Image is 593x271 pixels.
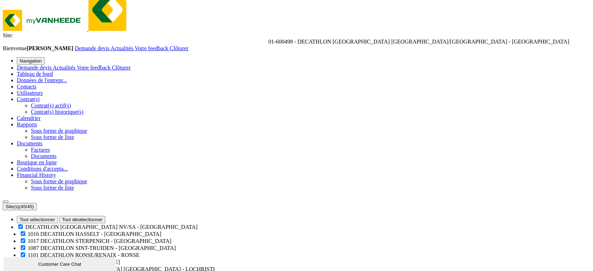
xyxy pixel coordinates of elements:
[17,115,41,121] a: Calendrier
[20,58,42,64] span: Navigation
[135,45,168,51] span: Votre feedback
[4,256,117,271] iframe: chat widget
[17,172,56,178] a: Financial History
[75,45,111,51] a: Demande devis
[28,252,140,258] label: 1101 DECATHLON RONSE/RENAIX - RONSE
[28,238,171,244] label: 1017 DECATHLON STERPENICH - [GEOGRAPHIC_DATA]
[28,231,161,237] label: 1016 DECATHLON HASSELT - [GEOGRAPHIC_DATA]
[28,245,176,251] label: 1087 DECATHLON SINT-TRUIDEN - [GEOGRAPHIC_DATA]
[111,45,135,51] a: Actualités
[53,65,75,71] span: Actualités
[19,204,34,209] count: (45/45)
[17,216,58,223] button: Tout sélectionner
[17,65,52,71] span: Demande devis
[31,109,84,115] a: Contrat(s) historique(s)
[53,65,77,71] a: Actualités
[3,45,75,51] span: Bienvenue
[31,178,87,184] a: Sous forme de graphique
[3,10,87,31] img: myVanheede
[17,96,40,102] a: Contrat(s)
[17,121,37,127] a: Rapports
[17,57,45,65] button: Navigation
[268,39,569,45] span: 01-600498 - DECATHLON BELGIUM NV/SA - EVERE
[31,128,87,134] a: Sous forme de graphique
[27,45,73,51] strong: [PERSON_NAME]
[112,65,131,71] a: Clôturer
[77,65,111,71] span: Votre feedback
[17,84,36,90] a: Contacts
[31,147,50,153] a: Factures
[170,45,188,51] a: Clôturer
[59,216,106,223] button: Tout désélectionner
[77,65,112,71] a: Votre feedback
[17,65,53,71] a: Demande devis
[17,71,53,77] a: Tableau de bord
[135,45,170,51] a: Votre feedback
[75,45,109,51] span: Demande devis
[17,90,43,96] a: Utilisateurs
[31,134,74,140] a: Sous forme de liste
[6,204,34,209] span: Site(s)
[31,153,56,159] a: Documents
[31,103,71,108] a: Contrat(s) actif(s)
[111,45,133,51] span: Actualités
[31,185,74,191] a: Sous forme de liste
[17,77,67,83] a: Données de l'entrepr...
[25,224,198,230] label: DECATHLON [GEOGRAPHIC_DATA] NV/SA - [GEOGRAPHIC_DATA]
[17,166,68,172] a: Conditions d'accepta...
[17,159,57,165] a: Boutique en ligne
[3,32,13,38] span: Site:
[3,203,37,210] button: Site(s)(45/45)
[17,140,42,146] a: Documents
